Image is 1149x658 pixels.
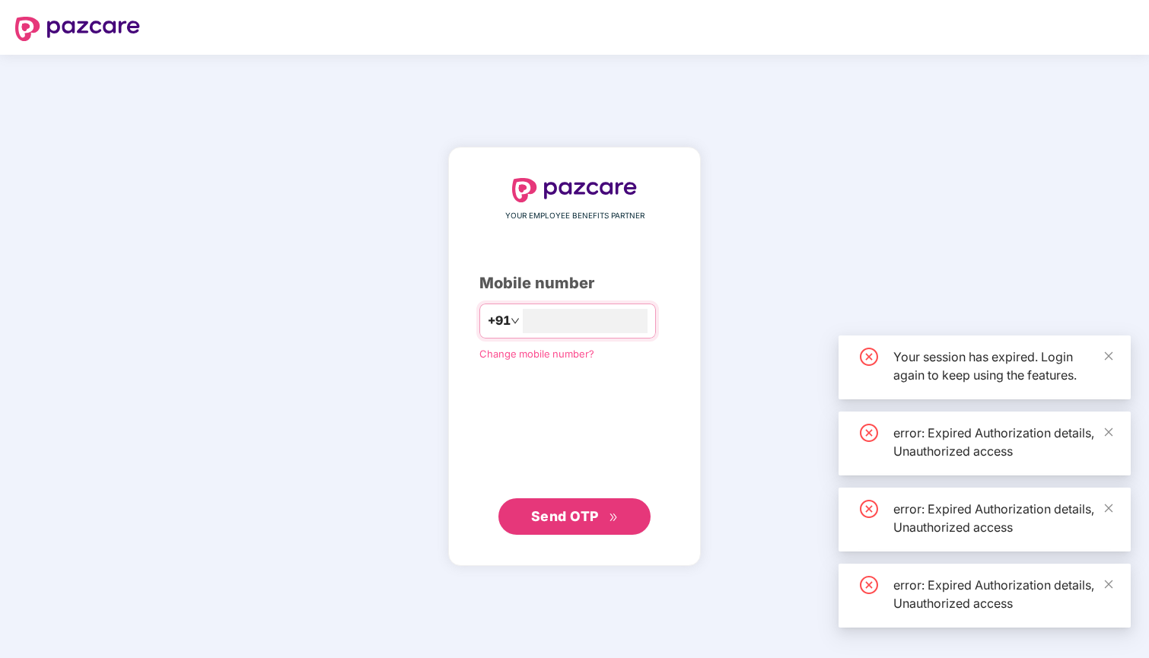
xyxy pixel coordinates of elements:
[609,513,619,523] span: double-right
[860,424,878,442] span: close-circle
[479,348,594,360] a: Change mobile number?
[893,500,1112,536] div: error: Expired Authorization details, Unauthorized access
[1103,579,1114,590] span: close
[860,576,878,594] span: close-circle
[893,348,1112,384] div: Your session has expired. Login again to keep using the features.
[1103,503,1114,513] span: close
[893,424,1112,460] div: error: Expired Authorization details, Unauthorized access
[498,498,651,535] button: Send OTPdouble-right
[15,17,140,41] img: logo
[531,508,599,524] span: Send OTP
[1103,427,1114,437] span: close
[511,316,520,326] span: down
[512,178,637,202] img: logo
[505,210,645,222] span: YOUR EMPLOYEE BENEFITS PARTNER
[860,348,878,366] span: close-circle
[860,500,878,518] span: close-circle
[479,272,670,295] div: Mobile number
[488,311,511,330] span: +91
[1103,351,1114,361] span: close
[893,576,1112,612] div: error: Expired Authorization details, Unauthorized access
